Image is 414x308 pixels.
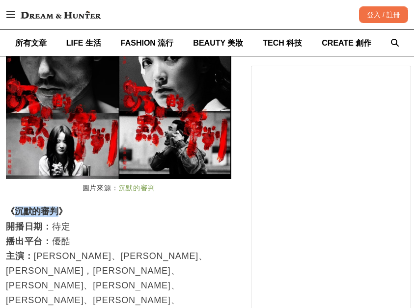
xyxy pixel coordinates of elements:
a: TECH 科技 [263,30,302,56]
strong: 主演： [6,251,33,261]
span: BEAUTY 美妝 [193,39,243,47]
a: FASHION 流行 [121,30,174,56]
a: 所有文章 [15,30,47,56]
a: CREATE 創作 [322,30,371,56]
img: 【2025下半年台劇】10+部必追盤點！舒淇、李心潔同台飆戲《回魂計》、改編真實人倫悲劇《我們六個》 [6,27,231,180]
strong: 開播日期： [6,222,52,231]
span: TECH 科技 [263,39,302,47]
span: CREATE 創作 [322,39,371,47]
strong: 播出平台： [6,236,52,246]
a: BEAUTY 美妝 [193,30,243,56]
figcaption: 圖片來源： [6,179,231,198]
span: LIFE 生活 [66,39,101,47]
strong: 《沉默的審判》 [6,206,67,216]
span: 所有文章 [15,39,47,47]
a: 沉默的審判 [119,184,155,192]
span: FASHION 流行 [121,39,174,47]
a: LIFE 生活 [66,30,101,56]
div: 登入 / 註冊 [359,6,408,23]
img: Dream & Hunter [16,6,106,24]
